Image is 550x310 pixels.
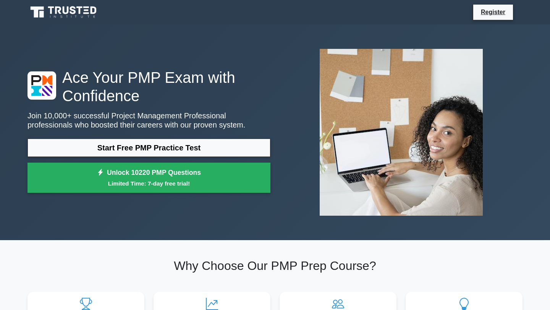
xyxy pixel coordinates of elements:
a: Unlock 10220 PMP QuestionsLimited Time: 7-day free trial! [27,163,270,193]
small: Limited Time: 7-day free trial! [37,179,261,188]
a: Start Free PMP Practice Test [27,139,270,157]
p: Join 10,000+ successful Project Management Professional professionals who boosted their careers w... [27,111,270,129]
a: Register [476,7,510,17]
h2: Why Choose Our PMP Prep Course? [27,258,522,273]
h1: Ace Your PMP Exam with Confidence [27,68,270,105]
